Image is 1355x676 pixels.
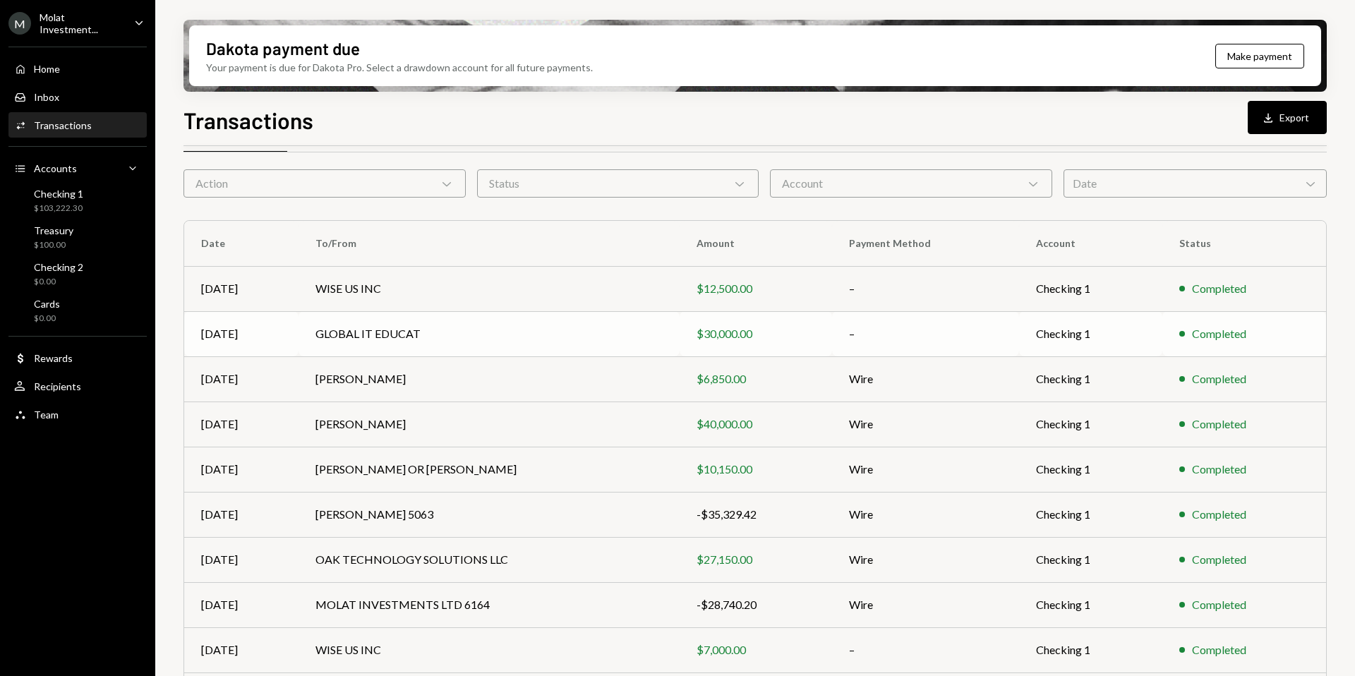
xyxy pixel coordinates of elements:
[201,596,282,613] div: [DATE]
[1192,370,1246,387] div: Completed
[34,276,83,288] div: $0.00
[1019,356,1162,402] td: Checking 1
[1192,325,1246,342] div: Completed
[1192,596,1246,613] div: Completed
[8,12,31,35] div: M
[8,155,147,181] a: Accounts
[299,311,680,356] td: GLOBAL IT EDUCAT
[201,280,282,297] div: [DATE]
[1019,537,1162,582] td: Checking 1
[8,84,147,109] a: Inbox
[697,596,815,613] div: -$28,740.20
[697,641,815,658] div: $7,000.00
[34,63,60,75] div: Home
[832,447,1020,492] td: Wire
[201,416,282,433] div: [DATE]
[770,169,1052,198] div: Account
[34,91,59,103] div: Inbox
[1248,101,1327,134] button: Export
[184,221,299,266] th: Date
[299,447,680,492] td: [PERSON_NAME] OR [PERSON_NAME]
[697,551,815,568] div: $27,150.00
[34,224,73,236] div: Treasury
[299,402,680,447] td: [PERSON_NAME]
[832,537,1020,582] td: Wire
[1019,582,1162,627] td: Checking 1
[1019,266,1162,311] td: Checking 1
[183,106,313,134] h1: Transactions
[201,325,282,342] div: [DATE]
[1019,221,1162,266] th: Account
[201,461,282,478] div: [DATE]
[34,162,77,174] div: Accounts
[299,492,680,537] td: [PERSON_NAME] 5063
[8,183,147,217] a: Checking 1$103,222.30
[697,461,815,478] div: $10,150.00
[1019,627,1162,672] td: Checking 1
[299,221,680,266] th: To/From
[201,551,282,568] div: [DATE]
[8,56,147,81] a: Home
[1162,221,1326,266] th: Status
[1019,492,1162,537] td: Checking 1
[34,298,60,310] div: Cards
[832,356,1020,402] td: Wire
[40,11,123,35] div: Molat Investment...
[34,203,83,215] div: $103,222.30
[1019,311,1162,356] td: Checking 1
[34,380,81,392] div: Recipients
[680,221,832,266] th: Amount
[206,60,593,75] div: Your payment is due for Dakota Pro. Select a drawdown account for all future payments.
[34,409,59,421] div: Team
[697,280,815,297] div: $12,500.00
[8,257,147,291] a: Checking 2$0.00
[1019,447,1162,492] td: Checking 1
[1064,169,1327,198] div: Date
[299,627,680,672] td: WISE US INC
[8,220,147,254] a: Treasury$100.00
[1192,280,1246,297] div: Completed
[477,169,759,198] div: Status
[206,37,360,60] div: Dakota payment due
[832,627,1020,672] td: –
[1192,461,1246,478] div: Completed
[832,492,1020,537] td: Wire
[8,402,147,427] a: Team
[201,506,282,523] div: [DATE]
[697,325,815,342] div: $30,000.00
[1192,551,1246,568] div: Completed
[299,266,680,311] td: WISE US INC
[201,370,282,387] div: [DATE]
[183,169,466,198] div: Action
[697,506,815,523] div: -$35,329.42
[34,239,73,251] div: $100.00
[299,537,680,582] td: OAK TECHNOLOGY SOLUTIONS LLC
[832,582,1020,627] td: Wire
[8,345,147,370] a: Rewards
[697,370,815,387] div: $6,850.00
[832,221,1020,266] th: Payment Method
[8,373,147,399] a: Recipients
[34,261,83,273] div: Checking 2
[832,402,1020,447] td: Wire
[1215,44,1304,68] button: Make payment
[299,356,680,402] td: [PERSON_NAME]
[8,112,147,138] a: Transactions
[34,313,60,325] div: $0.00
[1192,506,1246,523] div: Completed
[34,119,92,131] div: Transactions
[34,352,73,364] div: Rewards
[1192,641,1246,658] div: Completed
[201,641,282,658] div: [DATE]
[34,188,83,200] div: Checking 1
[1019,402,1162,447] td: Checking 1
[299,582,680,627] td: MOLAT INVESTMENTS LTD 6164
[1192,416,1246,433] div: Completed
[8,294,147,327] a: Cards$0.00
[697,416,815,433] div: $40,000.00
[832,311,1020,356] td: –
[832,266,1020,311] td: –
